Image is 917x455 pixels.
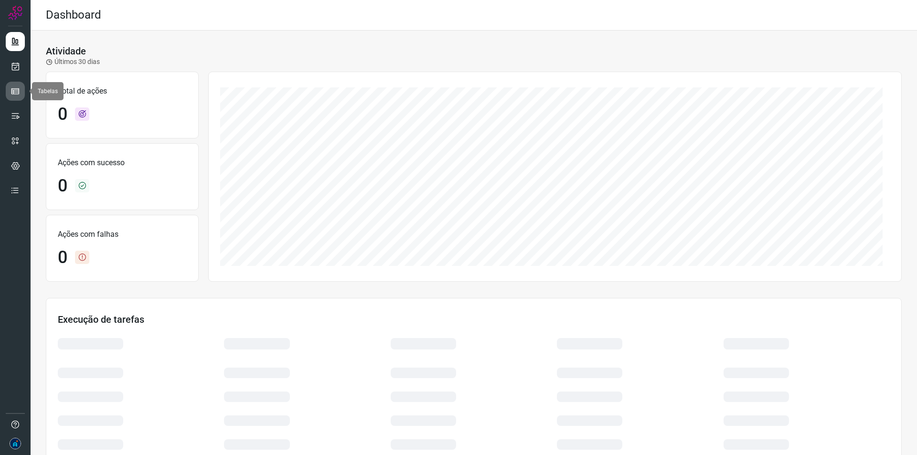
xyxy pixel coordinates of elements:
p: Ações com falhas [58,229,187,240]
img: f302904a67d38d0517bf933494acca5c.png [10,438,21,449]
h1: 0 [58,104,67,125]
h3: Execução de tarefas [58,314,890,325]
span: Tabelas [38,88,58,95]
h1: 0 [58,176,67,196]
h3: Atividade [46,45,86,57]
p: Ações com sucesso [58,157,187,169]
h2: Dashboard [46,8,101,22]
p: Últimos 30 dias [46,57,100,67]
p: Total de ações [58,85,187,97]
img: Logo [8,6,22,20]
h1: 0 [58,247,67,268]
